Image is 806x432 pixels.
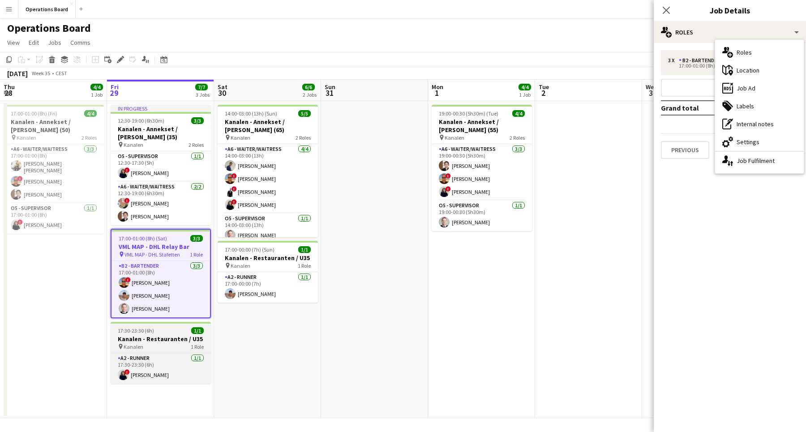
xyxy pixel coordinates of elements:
[218,144,318,214] app-card-role: A6 - WAITER/WAITRESS4/414:00-03:00 (13h)[PERSON_NAME]![PERSON_NAME]![PERSON_NAME]![PERSON_NAME]
[7,38,20,47] span: View
[510,134,525,141] span: 2 Roles
[668,57,679,64] div: 3 x
[189,141,204,148] span: 2 Roles
[679,57,724,64] div: B2 - BARTENDER
[111,83,119,91] span: Fri
[218,254,318,262] h3: Kanalen - Restauranten / U35
[432,105,532,231] app-job-card: 19:00-00:30 (5h30m) (Tue)4/4Kanalen - Annekset / [PERSON_NAME] (55) Kanalen2 RolesA6 - WAITER/WAI...
[218,118,318,134] h3: Kanalen - Annekset / [PERSON_NAME] (65)
[111,125,211,141] h3: Kanalen - Annekset / [PERSON_NAME] (35)
[4,105,104,234] app-job-card: 17:00-01:00 (8h) (Fri)4/4Kanalen - Annekset / [PERSON_NAME] (50) Kanalen2 RolesA6 - WAITER/WAITRE...
[661,101,742,115] td: Grand total
[218,272,318,303] app-card-role: A2 - RUNNER1/117:00-00:00 (7h)[PERSON_NAME]
[232,186,237,192] span: !
[646,83,657,91] span: Wed
[111,322,211,384] app-job-card: 17:30-23:30 (6h)1/1Kanalen - Restauranten / U35 Kanalen1 RoleA2 - RUNNER1/117:30-23:30 (6h)![PERS...
[11,110,57,117] span: 17:00-01:00 (8h) (Fri)
[70,38,90,47] span: Comms
[512,110,525,117] span: 4/4
[111,182,211,225] app-card-role: A6 - WAITER/WAITRESS2/212:30-19:00 (6h30m)![PERSON_NAME][PERSON_NAME]
[661,79,799,97] button: Add role
[232,173,237,179] span: !
[519,84,531,90] span: 4/4
[661,141,709,159] button: Previous
[91,91,103,98] div: 1 Job
[446,186,451,192] span: !
[298,246,311,253] span: 1/1
[303,91,317,98] div: 2 Jobs
[124,198,130,203] span: !
[537,88,549,98] span: 2
[715,79,804,97] div: Job Ad
[30,70,52,77] span: Week 35
[111,229,211,318] app-job-card: 17:00-01:00 (8h) (Sat)3/3VML MAP - DHL Relay Bar VML MAP - DHL Stafetten1 RoleB2 - BARTENDER3/317...
[111,261,210,317] app-card-role: B2 - BARTENDER3/317:00-01:00 (8h)![PERSON_NAME][PERSON_NAME][PERSON_NAME]
[84,110,97,117] span: 4/4
[519,91,531,98] div: 1 Job
[118,327,154,334] span: 17:30-23:30 (6h)
[25,37,43,48] a: Edit
[715,133,804,151] div: Settings
[124,369,130,375] span: !
[218,214,318,244] app-card-role: O5 - SUPERVISOR1/114:00-03:00 (13h)[PERSON_NAME]
[218,105,318,237] app-job-card: 14:00-03:00 (13h) (Sun)5/5Kanalen - Annekset / [PERSON_NAME] (65) Kanalen2 RolesA6 - WAITER/WAITR...
[118,117,164,124] span: 12:30-19:00 (6h30m)
[668,64,782,68] div: 17:00-01:00 (8h)
[218,241,318,303] app-job-card: 17:00-00:00 (7h) (Sun)1/1Kanalen - Restauranten / U35 Kanalen1 RoleA2 - RUNNER1/117:00-00:00 (7h)...
[715,152,804,170] div: Job Fulfilment
[17,176,23,181] span: !
[124,167,130,173] span: !
[715,43,804,61] div: Roles
[7,69,28,78] div: [DATE]
[4,37,23,48] a: View
[81,134,97,141] span: 2 Roles
[715,115,804,133] div: Internal notes
[111,335,211,343] h3: Kanalen - Restauranten / U35
[44,37,65,48] a: Jobs
[125,277,131,282] span: !
[231,134,250,141] span: Kanalen
[654,4,806,16] h3: Job Details
[539,83,549,91] span: Tue
[119,235,167,242] span: 17:00-01:00 (8h) (Sat)
[111,353,211,384] app-card-role: A2 - RUNNER1/117:30-23:30 (6h)![PERSON_NAME]
[445,134,464,141] span: Kanalen
[191,343,204,350] span: 1 Role
[17,134,36,141] span: Kanalen
[218,83,227,91] span: Sat
[7,21,91,35] h1: Operations Board
[17,219,23,225] span: !
[216,88,227,98] span: 30
[432,118,532,134] h3: Kanalen - Annekset / [PERSON_NAME] (55)
[4,203,104,234] app-card-role: O5 - SUPERVISOR1/117:00-01:00 (8h)![PERSON_NAME]
[4,83,15,91] span: Thu
[111,243,210,251] h3: VML MAP - DHL Relay Bar
[111,105,211,112] div: In progress
[124,343,143,350] span: Kanalen
[191,117,204,124] span: 3/3
[715,97,804,115] div: Labels
[302,84,315,90] span: 6/6
[654,21,806,43] div: Roles
[18,0,76,18] button: Operations Board
[67,37,94,48] a: Comms
[191,327,204,334] span: 1/1
[225,110,277,117] span: 14:00-03:00 (13h) (Sun)
[190,235,203,242] span: 3/3
[298,262,311,269] span: 1 Role
[195,84,208,90] span: 7/7
[29,38,39,47] span: Edit
[90,84,103,90] span: 4/4
[715,61,804,79] div: Location
[124,141,143,148] span: Kanalen
[2,88,15,98] span: 28
[432,201,532,231] app-card-role: O5 - SUPERVISOR1/119:00-00:30 (5h30m)[PERSON_NAME]
[432,144,532,201] app-card-role: A6 - WAITER/WAITRESS3/319:00-00:30 (5h30m)[PERSON_NAME]![PERSON_NAME]![PERSON_NAME]
[124,251,180,258] span: VML MAP - DHL Stafetten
